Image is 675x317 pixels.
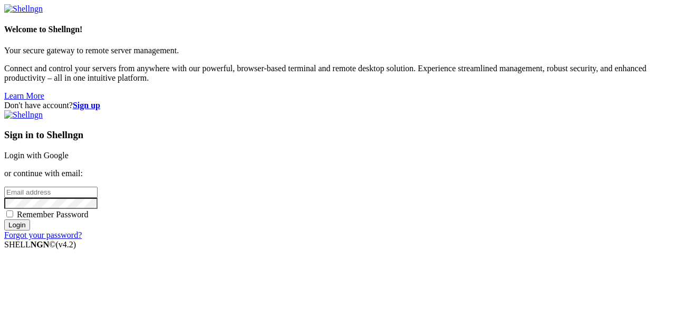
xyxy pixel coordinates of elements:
a: Sign up [73,101,100,110]
p: or continue with email: [4,169,671,178]
span: Remember Password [17,210,89,219]
span: SHELL © [4,240,76,249]
input: Login [4,219,30,230]
a: Login with Google [4,151,69,160]
a: Forgot your password? [4,230,82,239]
span: 4.2.0 [56,240,76,249]
b: NGN [31,240,50,249]
p: Your secure gateway to remote server management. [4,46,671,55]
input: Email address [4,187,98,198]
a: Learn More [4,91,44,100]
p: Connect and control your servers from anywhere with our powerful, browser-based terminal and remo... [4,64,671,83]
img: Shellngn [4,110,43,120]
input: Remember Password [6,210,13,217]
h3: Sign in to Shellngn [4,129,671,141]
div: Don't have account? [4,101,671,110]
img: Shellngn [4,4,43,14]
h4: Welcome to Shellngn! [4,25,671,34]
